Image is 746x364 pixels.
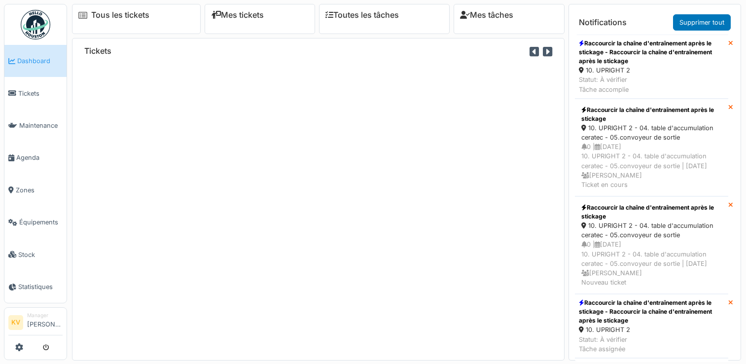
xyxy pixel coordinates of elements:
span: Zones [16,185,63,195]
a: Maintenance [4,109,67,142]
a: Zones [4,174,67,206]
div: 10. UPRIGHT 2 [579,325,724,334]
div: 10. UPRIGHT 2 [579,66,724,75]
a: Statistiques [4,271,67,303]
div: 10. UPRIGHT 2 - 04. table d'accumulation ceratec - 05.convoyeur de sortie [581,221,722,240]
div: Statut: À vérifier Tâche assignée [579,335,724,354]
a: Dashboard [4,45,67,77]
a: Supprimer tout [673,14,731,31]
span: Maintenance [19,121,63,130]
a: Raccourcir la chaîne d'entraînement après le stickage - Raccourcir la chaîne d'entraînement après... [575,294,728,358]
li: [PERSON_NAME] [27,312,63,333]
span: Équipements [19,218,63,227]
a: Mes tâches [460,10,513,20]
div: Manager [27,312,63,319]
a: Mes tickets [211,10,264,20]
a: Raccourcir la chaîne d'entraînement après le stickage 10. UPRIGHT 2 - 04. table d'accumulation ce... [575,99,728,196]
div: 0 | [DATE] 10. UPRIGHT 2 - 04. table d'accumulation ceratec - 05.convoyeur de sortie | [DATE] [PE... [581,142,722,189]
a: Stock [4,238,67,270]
div: 10. UPRIGHT 2 - 04. table d'accumulation ceratec - 05.convoyeur de sortie [581,123,722,142]
div: Raccourcir la chaîne d'entraînement après le stickage - Raccourcir la chaîne d'entraînement après... [579,39,724,66]
span: Dashboard [17,56,63,66]
a: Toutes les tâches [325,10,399,20]
div: Raccourcir la chaîne d'entraînement après le stickage [581,203,722,221]
span: Agenda [16,153,63,162]
a: Tous les tickets [91,10,149,20]
h6: Notifications [579,18,627,27]
div: 0 | [DATE] 10. UPRIGHT 2 - 04. table d'accumulation ceratec - 05.convoyeur de sortie | [DATE] [PE... [581,240,722,287]
a: Équipements [4,206,67,238]
span: Statistiques [18,282,63,291]
div: Statut: À vérifier Tâche accomplie [579,75,724,94]
li: KV [8,315,23,330]
a: KV Manager[PERSON_NAME] [8,312,63,335]
a: Tickets [4,77,67,109]
a: Raccourcir la chaîne d'entraînement après le stickage 10. UPRIGHT 2 - 04. table d'accumulation ce... [575,196,728,294]
span: Tickets [18,89,63,98]
a: Agenda [4,142,67,174]
img: Badge_color-CXgf-gQk.svg [21,10,50,39]
span: Stock [18,250,63,259]
div: Raccourcir la chaîne d'entraînement après le stickage [581,106,722,123]
a: Raccourcir la chaîne d'entraînement après le stickage - Raccourcir la chaîne d'entraînement après... [575,35,728,99]
div: Raccourcir la chaîne d'entraînement après le stickage - Raccourcir la chaîne d'entraînement après... [579,298,724,325]
h6: Tickets [84,46,111,56]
